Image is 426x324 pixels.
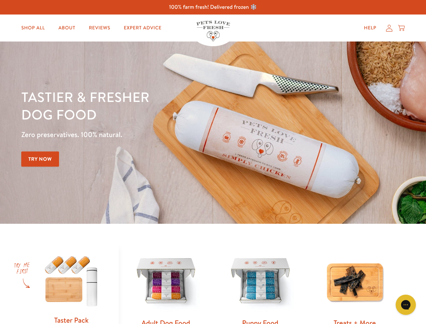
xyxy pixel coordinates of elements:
[118,21,167,35] a: Expert Advice
[21,152,59,167] a: Try Now
[21,88,277,123] h1: Tastier & fresher dog food
[21,129,277,141] p: Zero preservatives. 100% natural.
[392,292,419,317] iframe: Gorgias live chat messenger
[53,21,81,35] a: About
[83,21,115,35] a: Reviews
[196,21,230,41] img: Pets Love Fresh
[359,21,382,35] a: Help
[16,21,50,35] a: Shop All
